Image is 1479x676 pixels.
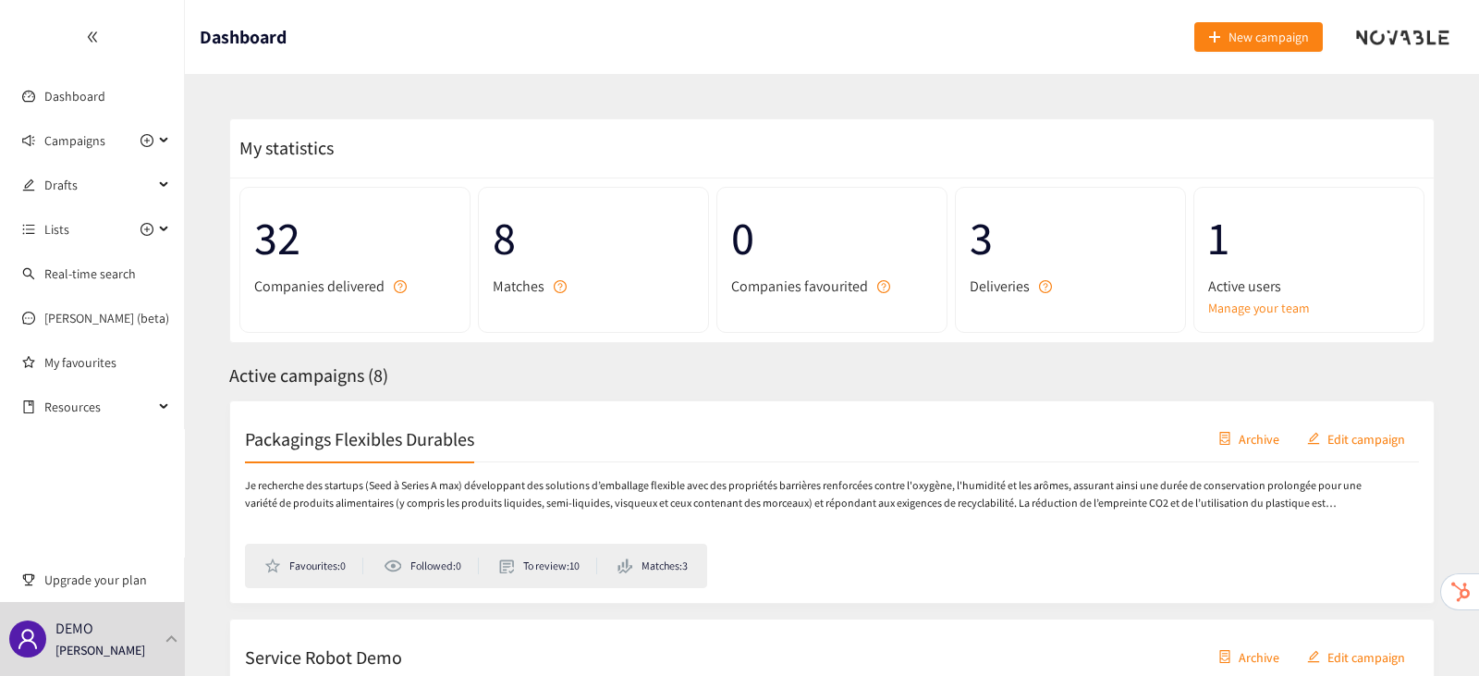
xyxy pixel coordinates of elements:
span: plus-circle [141,223,153,236]
span: Drafts [44,166,153,203]
iframe: Chat Widget [1387,587,1479,676]
span: question-circle [394,280,407,293]
span: question-circle [1039,280,1052,293]
button: containerArchive [1204,424,1293,453]
span: plus [1208,31,1221,45]
span: trophy [22,573,35,586]
span: edit [22,178,35,191]
p: Je recherche des startups (Seed à Series A max) développant des solutions d’emballage flexible av... [245,477,1377,512]
h2: Packagings Flexibles Durables [245,425,474,451]
span: sound [22,134,35,147]
p: [PERSON_NAME] [55,640,145,660]
span: question-circle [554,280,567,293]
button: editEdit campaign [1293,642,1419,671]
span: question-circle [877,280,890,293]
a: [PERSON_NAME] (beta) [44,310,169,326]
span: 32 [254,202,456,275]
span: Resources [44,388,153,425]
span: My statistics [230,136,334,160]
span: New campaign [1228,27,1309,47]
span: edit [1307,650,1320,665]
span: Companies delivered [254,275,385,298]
span: edit [1307,432,1320,447]
span: Active campaigns ( 8 ) [229,363,388,387]
a: Packagings Flexibles DurablescontainerArchiveeditEdit campaignJe recherche des startups (Seed à S... [229,400,1435,604]
button: plusNew campaign [1194,22,1323,52]
li: Matches: 3 [617,558,688,574]
span: Matches [493,275,544,298]
span: unordered-list [22,223,35,236]
a: Dashboard [44,88,105,104]
button: editEdit campaign [1293,424,1419,453]
span: container [1218,650,1231,665]
span: 0 [731,202,933,275]
span: Edit campaign [1327,428,1405,449]
span: plus-circle [141,134,153,147]
li: To review: 10 [499,558,597,574]
p: DEMO [55,617,93,640]
a: Real-time search [44,265,136,282]
span: user [17,628,39,650]
h2: Service Robot Demo [245,644,402,670]
a: Manage your team [1208,298,1410,318]
span: 8 [493,202,694,275]
span: 1 [1208,202,1410,275]
span: Campaigns [44,122,105,159]
span: Edit campaign [1327,646,1405,667]
span: Deliveries [970,275,1030,298]
span: book [22,400,35,413]
span: Companies favourited [731,275,868,298]
li: Favourites: 0 [264,558,363,574]
li: Followed: 0 [384,558,478,574]
span: 3 [970,202,1171,275]
span: double-left [86,31,99,43]
span: Archive [1239,428,1279,449]
span: Lists [44,211,69,248]
button: containerArchive [1204,642,1293,671]
a: My favourites [44,344,170,381]
span: Active users [1208,275,1281,298]
span: Archive [1239,646,1279,667]
span: Upgrade your plan [44,561,170,598]
span: container [1218,432,1231,447]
